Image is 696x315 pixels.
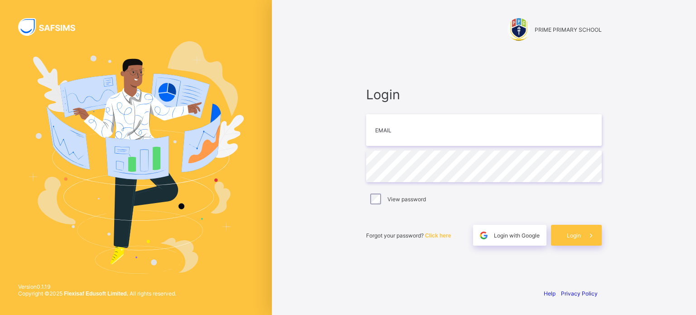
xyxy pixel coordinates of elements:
[561,290,598,297] a: Privacy Policy
[366,87,602,102] span: Login
[18,290,176,297] span: Copyright © 2025 All rights reserved.
[18,283,176,290] span: Version 0.1.19
[64,291,128,297] strong: Flexisaf Edusoft Limited.
[494,232,540,239] span: Login with Google
[18,18,86,36] img: SAFSIMS Logo
[567,232,581,239] span: Login
[425,232,451,239] a: Click here
[535,26,602,33] span: PRIME PRIMARY SCHOOL
[387,196,426,203] label: View password
[28,41,244,273] img: Hero Image
[366,232,451,239] span: Forgot your password?
[544,290,556,297] a: Help
[425,233,451,239] span: Click here
[478,230,489,241] img: google.396cfc9801f0270233282035f929180a.svg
